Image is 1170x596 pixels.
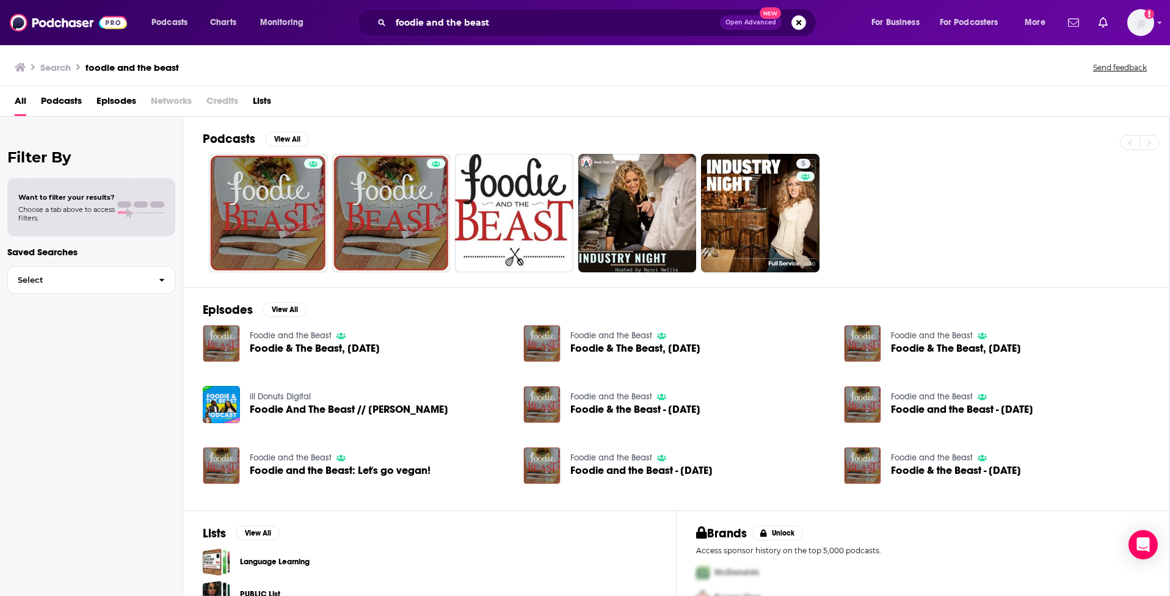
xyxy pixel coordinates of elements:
[570,452,652,463] a: Foodie and the Beast
[250,465,431,476] a: Foodie and the Beast: Let's go vegan!
[10,11,127,34] img: Podchaser - Follow, Share and Rate Podcasts
[760,7,782,19] span: New
[151,91,192,116] span: Networks
[250,452,332,463] a: Foodie and the Beast
[203,526,280,541] a: ListsView All
[250,404,448,415] span: Foodie And The Beast // [PERSON_NAME]
[250,343,380,354] span: Foodie & The Beast, [DATE]
[7,266,175,294] button: Select
[891,343,1021,354] a: Foodie & The Beast, Sunday, 11/12/17
[570,343,700,354] span: Foodie & The Beast, [DATE]
[143,13,203,32] button: open menu
[252,13,319,32] button: open menu
[253,91,271,116] a: Lists
[570,404,700,415] span: Foodie & the Beast - [DATE]
[250,330,332,341] a: Foodie and the Beast
[18,193,115,202] span: Want to filter your results?
[801,158,805,170] span: 5
[844,447,881,484] img: Foodie & the Beast - 06-24-18
[203,131,309,147] a: PodcastsView All
[236,526,280,540] button: View All
[391,13,720,32] input: Search podcasts, credits, & more...
[85,62,179,73] h3: foodie and the beast
[203,302,307,318] a: EpisodesView All
[570,465,713,476] a: Foodie and the Beast - May 6, 2018
[891,404,1033,415] span: Foodie and the Beast - [DATE]
[570,404,700,415] a: Foodie & the Beast - 06-24-18
[871,14,920,31] span: For Business
[1089,62,1150,73] button: Send feedback
[891,465,1021,476] span: Foodie & the Beast - [DATE]
[15,91,26,116] a: All
[1127,9,1154,36] span: Logged in as BaltzandCompany
[891,391,973,402] a: Foodie and the Beast
[1094,12,1113,33] a: Show notifications dropdown
[8,276,149,284] span: Select
[1128,530,1158,559] div: Open Intercom Messenger
[203,131,255,147] h2: Podcasts
[41,91,82,116] a: Podcasts
[523,447,561,484] img: Foodie and the Beast - May 6, 2018
[1016,13,1061,32] button: open menu
[96,91,136,116] a: Episodes
[891,330,973,341] a: Foodie and the Beast
[203,325,240,362] img: Foodie & The Beast, Sunday, 11/12/17
[891,343,1021,354] span: Foodie & The Beast, [DATE]
[210,14,236,31] span: Charts
[7,246,175,258] p: Saved Searches
[40,62,71,73] h3: Search
[844,325,881,362] img: Foodie & The Beast, Sunday, 11/12/17
[696,526,747,541] h2: Brands
[720,15,782,30] button: Open AdvancedNew
[932,13,1016,32] button: open menu
[570,330,652,341] a: Foodie and the Beast
[265,132,309,147] button: View All
[1025,14,1045,31] span: More
[891,465,1021,476] a: Foodie & the Beast - 06-24-18
[151,14,187,31] span: Podcasts
[202,13,244,32] a: Charts
[203,548,230,576] a: Language Learning
[691,560,714,585] img: First Pro Logo
[891,452,973,463] a: Foodie and the Beast
[1127,9,1154,36] img: User Profile
[18,205,115,222] span: Choose a tab above to access filters.
[696,546,1150,555] p: Access sponsor history on the top 5,000 podcasts.
[250,404,448,415] a: Foodie And The Beast // TJ UPSHAW
[523,386,561,423] a: Foodie & the Beast - 06-24-18
[203,447,240,484] img: Foodie and the Beast: Let's go vegan!
[725,20,776,26] span: Open Advanced
[203,526,226,541] h2: Lists
[752,526,804,540] button: Unlock
[940,14,998,31] span: For Podcasters
[714,567,759,578] span: McDonalds
[570,465,713,476] span: Foodie and the Beast - [DATE]
[844,386,881,423] img: Foodie and the Beast - March 10, 2019
[240,555,310,569] a: Language Learning
[250,391,311,402] a: ill Donuts Digital
[260,14,303,31] span: Monitoring
[203,386,240,423] img: Foodie And The Beast // TJ UPSHAW
[7,148,175,166] h2: Filter By
[523,325,561,362] img: Foodie & The Beast, Sunday, 11/12/17
[701,154,819,272] a: 5
[796,159,810,169] a: 5
[570,343,700,354] a: Foodie & The Beast, Sunday, 11/12/17
[369,9,828,37] div: Search podcasts, credits, & more...
[263,302,307,317] button: View All
[1063,12,1084,33] a: Show notifications dropdown
[1127,9,1154,36] button: Show profile menu
[891,404,1033,415] a: Foodie and the Beast - March 10, 2019
[570,391,652,402] a: Foodie and the Beast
